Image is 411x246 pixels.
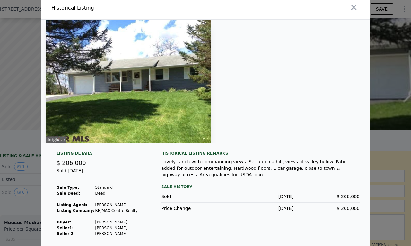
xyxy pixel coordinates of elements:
div: Lovely ranch with commanding views. Set up on a hill, views of valley below. Patio added for outd... [161,159,360,178]
div: Listing Details [57,151,146,159]
td: Standard [95,185,138,190]
td: Deed [95,190,138,196]
div: Price Change [161,205,227,212]
span: $ 206,000 [337,194,360,199]
div: Historical Listing [51,4,203,12]
div: [DATE] [227,193,293,200]
td: RE/MAX Centre Realty [95,208,138,214]
span: $ 206,000 [57,159,86,166]
strong: Seller 1 : [57,226,74,230]
td: [PERSON_NAME] [95,219,138,225]
strong: Sale Deed: [57,191,80,196]
strong: Sale Type: [57,185,79,190]
span: $ 200,000 [337,206,360,211]
div: [DATE] [227,205,293,212]
strong: Buyer : [57,220,71,224]
td: [PERSON_NAME] [95,225,138,231]
div: Sold [161,193,227,200]
div: Sale History [161,183,360,191]
div: Historical Listing remarks [161,151,360,156]
strong: Listing Agent: [57,203,87,207]
strong: Seller 2: [57,232,75,236]
td: [PERSON_NAME] [95,202,138,208]
td: [PERSON_NAME] [95,231,138,237]
img: Property Img [46,20,211,143]
strong: Listing Company: [57,208,94,213]
div: Sold [DATE] [57,168,146,179]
